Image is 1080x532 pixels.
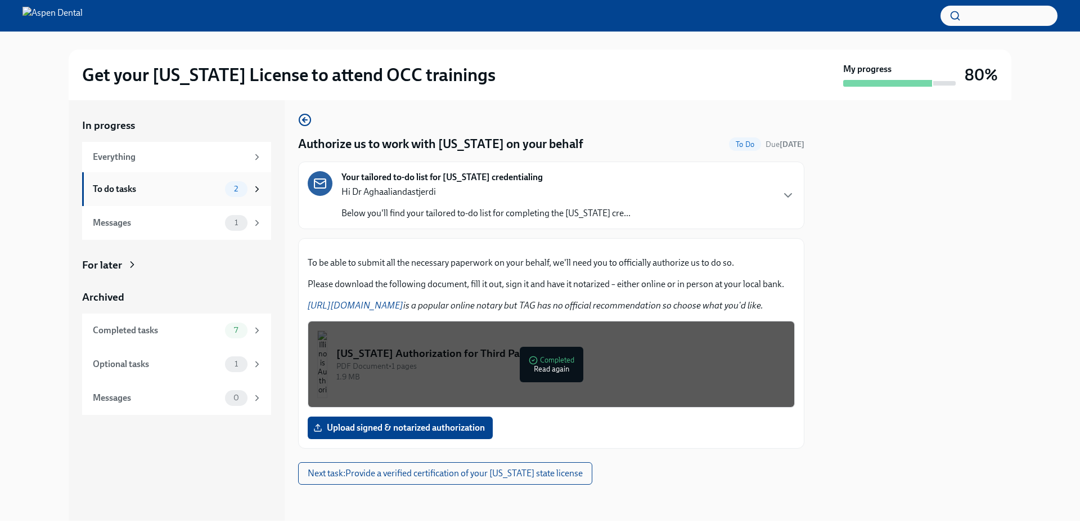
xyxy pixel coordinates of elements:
[308,300,403,311] a: [URL][DOMAIN_NAME]
[308,417,493,439] label: Upload signed & notarized authorization
[82,172,271,206] a: To do tasks2
[308,321,795,408] button: [US_STATE] Authorization for Third Party ContactPDF Document•1 pages1.9 MBCompletedRead again
[227,326,245,334] span: 7
[308,257,795,269] p: To be able to submit all the necessary paperwork on your behalf, we'll need you to officially aut...
[308,468,583,479] span: Next task : Provide a verified certification of your [US_STATE] state license
[766,139,804,150] span: August 29th, 2025 08:00
[336,372,785,382] div: 1.9 MB
[317,330,327,398] img: Illinois Authorization for Third Party Contact
[729,140,761,149] span: To Do
[316,422,485,433] span: Upload signed & notarized authorization
[227,394,246,402] span: 0
[341,207,631,220] p: Below you'll find your tailored to-do list for completing the [US_STATE] cre...
[82,142,271,172] a: Everything
[766,140,804,149] span: Due
[341,171,543,184] strong: Your tailored to-do list for [US_STATE] credentialing
[82,347,271,381] a: Optional tasks1
[227,185,245,193] span: 2
[93,358,220,370] div: Optional tasks
[82,206,271,240] a: Messages1
[780,140,804,149] strong: [DATE]
[93,217,220,229] div: Messages
[336,361,785,372] div: PDF Document • 1 pages
[308,278,795,290] p: Please download the following document, fill it out, sign it and have it notarized – either onlin...
[93,151,247,163] div: Everything
[82,381,271,415] a: Messages0
[93,392,220,404] div: Messages
[336,346,785,361] div: [US_STATE] Authorization for Third Party Contact
[82,258,122,272] div: For later
[22,7,83,25] img: Aspen Dental
[93,324,220,337] div: Completed tasks
[298,462,592,485] button: Next task:Provide a verified certification of your [US_STATE] state license
[843,63,892,75] strong: My progress
[82,290,271,305] a: Archived
[228,360,245,368] span: 1
[341,186,631,198] p: Hi Dr Aghaaliandastjerdi
[965,65,998,85] h3: 80%
[308,300,763,311] em: is a popular online notary but TAG has no official recommendation so choose what you'd like.
[82,314,271,347] a: Completed tasks7
[82,258,271,272] a: For later
[82,118,271,133] a: In progress
[298,136,583,153] h4: Authorize us to work with [US_STATE] on your behalf
[82,64,496,86] h2: Get your [US_STATE] License to attend OCC trainings
[93,183,220,195] div: To do tasks
[228,218,245,227] span: 1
